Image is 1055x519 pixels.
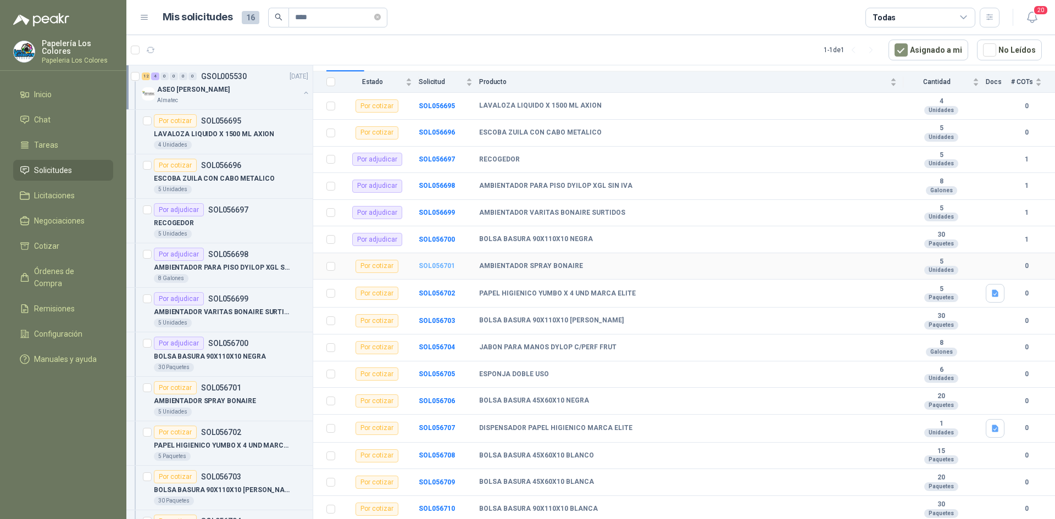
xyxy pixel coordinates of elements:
[419,397,455,405] a: SOL056706
[201,384,241,392] p: SOL056701
[419,343,455,351] a: SOL056704
[356,476,398,489] div: Por cotizar
[903,177,979,186] b: 8
[903,392,979,401] b: 20
[924,239,958,248] div: Paquetes
[13,185,113,206] a: Licitaciones
[419,317,455,325] a: SOL056703
[926,186,957,195] div: Galones
[208,295,248,303] p: SOL056699
[1011,101,1042,111] b: 0
[903,420,979,428] b: 1
[419,236,455,243] a: SOL056700
[419,102,455,110] a: SOL056695
[208,250,248,258] p: SOL056698
[154,470,197,483] div: Por cotizar
[356,287,398,300] div: Por cotizar
[1011,477,1042,488] b: 0
[873,12,896,24] div: Todas
[154,381,197,394] div: Por cotizar
[479,209,625,217] b: AMBIENTADOR VARITAS BONAIRE SURTIDOS
[13,261,113,294] a: Órdenes de Compra
[154,408,192,416] div: 5 Unidades
[419,370,455,378] a: SOL056705
[13,236,113,256] a: Cotizar
[1011,154,1042,165] b: 1
[1011,235,1042,245] b: 1
[352,206,402,219] div: Por adjudicar
[154,307,291,317] p: AMBIENTADOR VARITAS BONAIRE SURTIDOS
[356,394,398,408] div: Por cotizar
[1011,127,1042,138] b: 0
[419,505,455,512] a: SOL056710
[924,106,958,115] div: Unidades
[479,78,888,86] span: Producto
[924,401,958,410] div: Paquetes
[419,478,455,486] a: SOL056709
[374,12,381,23] span: close-circle
[154,174,274,184] p: ESCOBA ZUILA CON CABO METALICO
[42,57,113,64] p: Papeleria Los Colores
[903,97,979,106] b: 4
[1011,181,1042,191] b: 1
[154,485,291,495] p: BOLSA BASURA 90X110X10 [PERSON_NAME]
[986,71,1011,93] th: Docs
[154,452,191,461] div: 5 Paquetes
[356,367,398,381] div: Por cotizar
[419,155,455,163] b: SOL056697
[13,210,113,231] a: Negociaciones
[154,426,197,439] div: Por cotizar
[1011,396,1042,406] b: 0
[126,199,313,243] a: Por adjudicarSOL056697RECOGEDOR5 Unidades
[163,9,233,25] h1: Mis solicitudes
[903,500,979,509] b: 30
[419,289,455,297] a: SOL056702
[34,88,52,101] span: Inicio
[479,478,594,487] b: BOLSA BASURA 45X60X10 BLANCA
[479,451,594,460] b: BOLSA BASURA 45X60X10 BLANCO
[419,129,455,136] a: SOL056696
[924,321,958,330] div: Paquetes
[14,41,35,62] img: Company Logo
[479,129,602,137] b: ESCOBA ZUILA CON CABO METALICO
[142,72,150,80] div: 12
[479,102,602,110] b: LAVALOZA LIQUIDO X 1500 ML AXION
[824,41,880,59] div: 1 - 1 de 1
[926,348,957,356] div: Galones
[1011,78,1033,86] span: # COTs
[126,154,313,199] a: Por cotizarSOL056696ESCOBA ZUILA CON CABO METALICO5 Unidades
[479,71,903,93] th: Producto
[157,85,230,95] p: ASEO [PERSON_NAME]
[154,274,188,283] div: 8 Galones
[889,40,968,60] button: Asignado a mi
[154,396,256,406] p: AMBIENTADOR SPRAY BONAIRE
[1011,504,1042,514] b: 0
[479,182,632,191] b: AMBIENTADOR PARA PISO DYILOP XGL SIN IVA
[1011,369,1042,380] b: 0
[352,180,402,193] div: Por adjudicar
[903,124,979,133] b: 5
[34,164,72,176] span: Solicitudes
[154,218,194,228] p: RECOGEDOR
[977,40,1042,60] button: No Leídos
[154,337,204,350] div: Por adjudicar
[13,84,113,105] a: Inicio
[179,72,187,80] div: 0
[126,421,313,466] a: Por cotizarSOL056702PAPEL HIGIENICO YUMBO X 4 UND MARCA ELITE5 Paquetes
[42,40,113,55] p: Papelería Los Colores
[1011,316,1042,326] b: 0
[352,153,402,166] div: Por adjudicar
[356,314,398,327] div: Por cotizar
[342,71,419,93] th: Estado
[479,155,520,164] b: RECOGEDOR
[903,312,979,321] b: 30
[903,151,979,160] b: 5
[201,161,241,169] p: SOL056696
[201,117,241,125] p: SOL056695
[13,109,113,130] a: Chat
